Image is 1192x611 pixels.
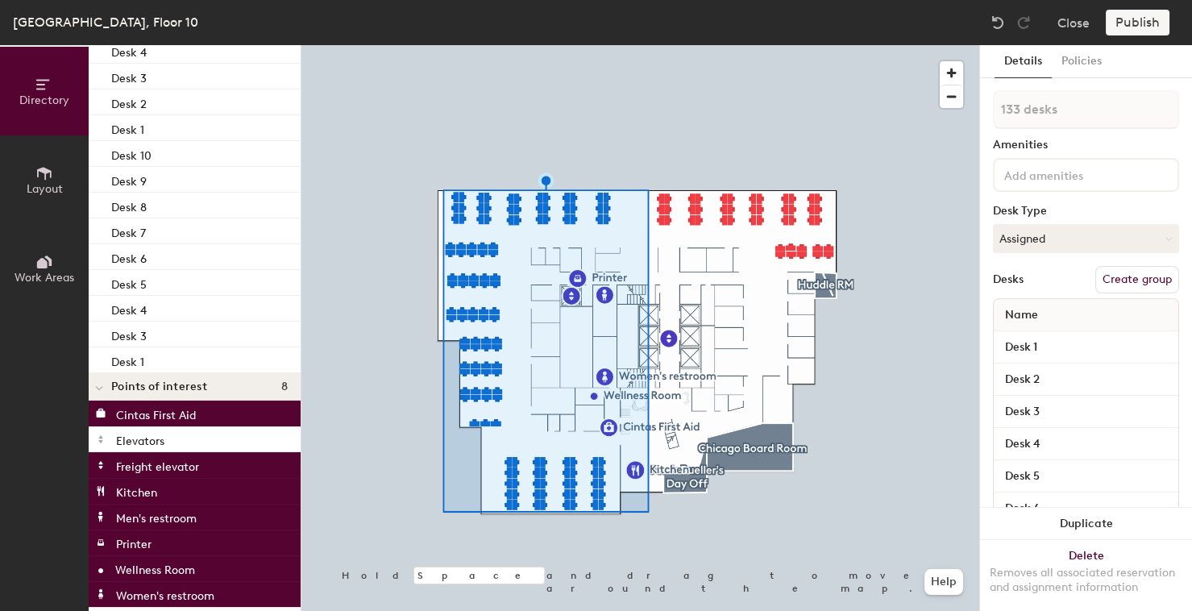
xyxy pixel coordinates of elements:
[116,455,199,474] p: Freight elevator
[990,15,1006,31] img: Undo
[15,271,74,285] span: Work Areas
[997,433,1175,455] input: Unnamed desk
[993,224,1179,253] button: Assigned
[111,93,147,111] p: Desk 2
[116,533,152,551] p: Printer
[111,41,147,60] p: Desk 4
[1015,15,1032,31] img: Redo
[116,584,214,603] p: Women's restroom
[111,325,147,343] p: Desk 3
[111,299,147,318] p: Desk 4
[980,540,1192,611] button: DeleteRemoves all associated reservation and assignment information
[993,205,1179,218] div: Desk Type
[111,196,147,214] p: Desk 8
[993,273,1024,286] div: Desks
[116,481,157,500] p: Kitchen
[997,336,1175,359] input: Unnamed desk
[1095,266,1179,293] button: Create group
[116,430,164,448] p: Elevators
[111,351,144,369] p: Desk 1
[111,67,147,85] p: Desk 3
[1052,45,1111,78] button: Policies
[924,569,963,595] button: Help
[997,301,1046,330] span: Name
[997,401,1175,423] input: Unnamed desk
[997,497,1175,520] input: Unnamed desk
[19,94,69,107] span: Directory
[281,380,288,393] span: 8
[111,273,147,292] p: Desk 5
[115,559,195,577] p: Wellness Room
[1001,164,1146,184] input: Add amenities
[995,45,1052,78] button: Details
[980,508,1192,540] button: Duplicate
[111,144,152,163] p: Desk 10
[111,170,147,189] p: Desk 9
[993,139,1179,152] div: Amenities
[997,368,1175,391] input: Unnamed desk
[111,118,144,137] p: Desk 1
[116,507,197,526] p: Men's restroom
[116,404,196,422] p: Cintas First Aid
[1057,10,1090,35] button: Close
[13,12,198,32] div: [GEOGRAPHIC_DATA], Floor 10
[990,566,1182,595] div: Removes all associated reservation and assignment information
[111,247,147,266] p: Desk 6
[997,465,1175,488] input: Unnamed desk
[111,222,146,240] p: Desk 7
[27,182,63,196] span: Layout
[111,380,207,393] span: Points of interest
